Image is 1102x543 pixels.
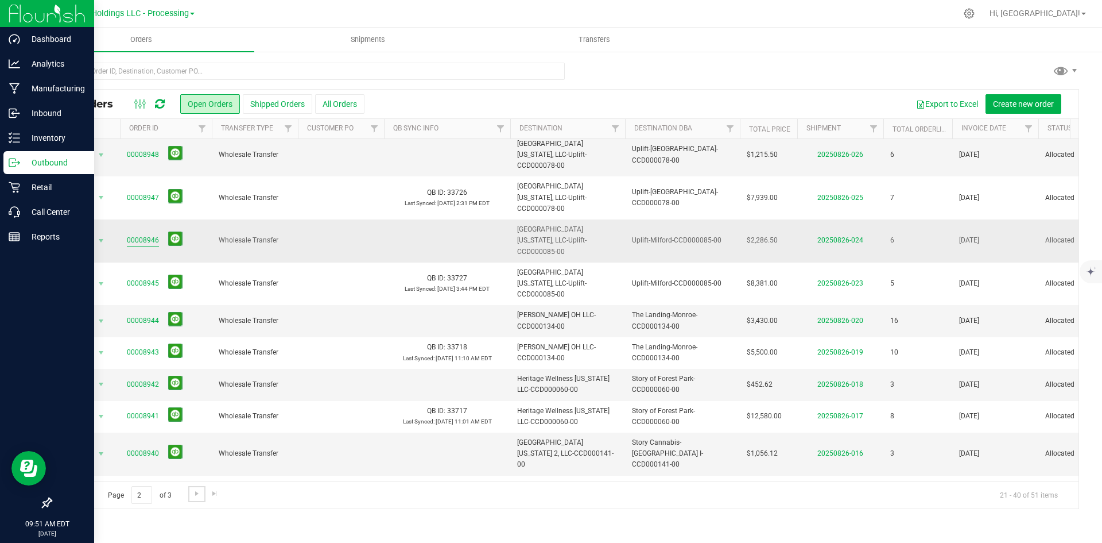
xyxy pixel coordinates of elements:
[9,33,20,45] inline-svg: Dashboard
[1019,119,1038,138] a: Filter
[219,149,291,160] span: Wholesale Transfer
[193,119,212,138] a: Filter
[115,34,168,45] span: Orders
[890,347,898,358] span: 10
[20,205,89,219] p: Call Center
[959,347,979,358] span: [DATE]
[632,406,733,428] span: Story of Forest Park-CCD000060-00
[436,418,492,425] span: [DATE] 11:01 AM EDT
[94,376,108,392] span: select
[517,181,618,214] span: [GEOGRAPHIC_DATA][US_STATE], LLC-Uplift-CCD000078-00
[20,106,89,120] p: Inbound
[207,486,223,502] a: Go to the last page
[243,94,312,114] button: Shipped Orders
[315,94,364,114] button: All Orders
[129,124,158,132] a: Order ID
[94,345,108,361] span: select
[517,224,618,257] span: [GEOGRAPHIC_DATA][US_STATE], LLC-Uplift-CCD000085-00
[94,147,108,163] span: select
[51,63,565,80] input: Search Order ID, Destination, Customer PO...
[747,149,778,160] span: $1,215.50
[127,235,159,246] a: 00008946
[20,230,89,244] p: Reports
[5,529,89,538] p: [DATE]
[219,278,291,289] span: Wholesale Transfer
[28,28,254,52] a: Orders
[632,437,733,471] span: Story Cannabis-[GEOGRAPHIC_DATA] I-CCD000141-00
[563,34,626,45] span: Transfers
[632,278,733,289] span: Uplift-Milford-CCD000085-00
[20,57,89,71] p: Analytics
[9,231,20,242] inline-svg: Reports
[517,310,618,332] span: [PERSON_NAME] OH LLC-CCD000134-00
[747,192,778,203] span: $7,939.00
[749,125,790,133] a: Total Price
[221,124,273,132] a: Transfer Type
[403,418,434,425] span: Last Synced:
[959,278,979,289] span: [DATE]
[9,58,20,70] inline-svg: Analytics
[188,486,205,502] a: Go to the next page
[962,8,976,19] div: Manage settings
[219,379,291,390] span: Wholesale Transfer
[219,235,291,246] span: Wholesale Transfer
[517,406,618,428] span: Heritage Wellness [US_STATE] LLC-CCD000060-00
[959,411,979,422] span: [DATE]
[127,315,159,326] a: 00008944
[98,486,181,504] span: Page of 3
[632,480,733,514] span: Story Cannabis-[GEOGRAPHIC_DATA] I-CCD000141-00
[219,192,291,203] span: Wholesale Transfer
[437,200,490,206] span: [DATE] 2:31 PM EDT
[817,317,863,325] a: 20250826-020
[491,119,510,138] a: Filter
[634,124,692,132] a: Destination DBA
[959,192,979,203] span: [DATE]
[335,34,401,45] span: Shipments
[909,94,985,114] button: Export to Excel
[747,411,782,422] span: $12,580.00
[817,449,863,457] a: 20250826-016
[127,278,159,289] a: 00008945
[447,343,467,351] span: 33718
[219,315,291,326] span: Wholesale Transfer
[427,407,445,415] span: QB ID:
[517,480,618,514] span: [GEOGRAPHIC_DATA] [US_STATE] 2, LLC-CCD000141-00
[9,107,20,119] inline-svg: Inbound
[959,448,979,459] span: [DATE]
[393,124,439,132] a: QB Sync Info
[254,28,481,52] a: Shipments
[127,149,159,160] a: 00008948
[817,380,863,388] a: 20250826-018
[9,83,20,94] inline-svg: Manufacturing
[632,310,733,332] span: The Landing-Monroe-CCD000134-00
[127,379,159,390] a: 00008942
[94,190,108,206] span: select
[517,437,618,471] span: [GEOGRAPHIC_DATA] [US_STATE] 2, LLC-CCD000141-00
[9,157,20,168] inline-svg: Outbound
[219,448,291,459] span: Wholesale Transfer
[890,235,894,246] span: 6
[747,448,778,459] span: $1,056.12
[817,348,863,356] a: 20250826-019
[959,379,979,390] span: [DATE]
[632,235,733,246] span: Uplift-Milford-CCD000085-00
[519,124,562,132] a: Destination
[94,313,108,329] span: select
[437,286,490,292] span: [DATE] 3:44 PM EDT
[817,279,863,287] a: 20250826-023
[219,347,291,358] span: Wholesale Transfer
[747,379,773,390] span: $452.62
[9,182,20,193] inline-svg: Retail
[959,235,979,246] span: [DATE]
[890,379,894,390] span: 3
[517,267,618,301] span: [GEOGRAPHIC_DATA][US_STATE], LLC-Uplift-CCD000085-00
[806,124,841,132] a: Shipment
[817,151,863,159] a: 20250826-026
[991,486,1067,503] span: 21 - 40 of 51 items
[279,119,298,138] a: Filter
[817,236,863,244] a: 20250826-024
[632,144,733,165] span: Uplift-[GEOGRAPHIC_DATA]-CCD000078-00
[94,409,108,425] span: select
[365,119,384,138] a: Filter
[993,99,1054,109] span: Create new order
